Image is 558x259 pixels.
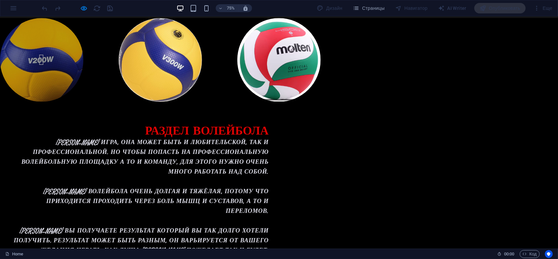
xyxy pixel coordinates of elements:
[243,5,248,11] i: При изменении размера уровень масштабирования подстраивается автоматически в соответствии с выбра...
[353,5,385,11] span: Страницы
[28,163,358,213] span: [PERSON_NAME] игра, она может быть и любительской, так и профессиональной. но чтобы попасть на пр...
[523,250,537,258] span: Код
[316,2,428,114] img: Волейбольный Мяч MOLTEN / Обычно предназначен для пляжного волейбола. В классическом, любительско...
[520,250,540,258] button: Код
[226,4,236,12] h6: 75%
[497,250,515,258] h6: Время сеанса
[314,3,345,13] div: Дизайн (Ctrl+Alt+Y)
[216,4,239,12] button: 75%
[545,250,553,258] button: Usercentrics
[158,2,269,114] img: Волeйбольный мяч Mikasa V300W / Вес 260 гр. С углублениями для мощной аэродинамики. Стандартный м...
[509,251,510,256] span: :
[504,250,514,258] span: 00 00
[5,250,23,258] a: Щелкните для отмены выбора. Дважды щелкните, чтобы открыть Страницы
[194,141,358,161] span: РАЗДЕЛ ВОЛЕЙБОЛА
[350,3,387,13] button: Страницы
